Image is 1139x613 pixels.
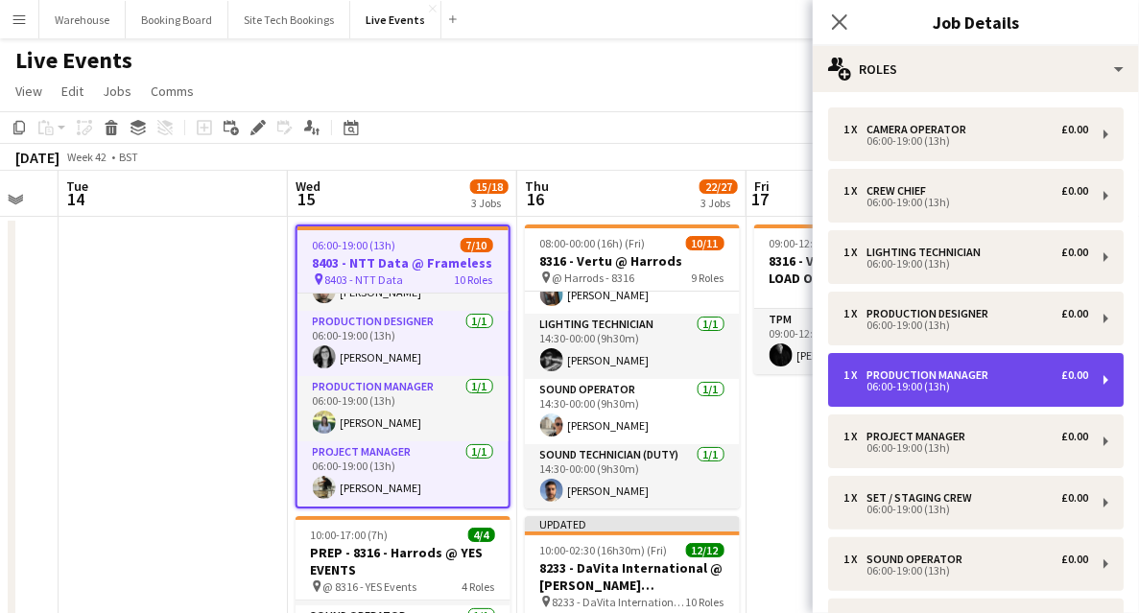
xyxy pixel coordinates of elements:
span: 10/11 [686,236,724,250]
span: 8403 - NTT Data [325,272,404,287]
a: Edit [54,79,91,104]
div: 1 x [843,491,866,505]
app-card-role: Production Manager1/106:00-19:00 (13h)[PERSON_NAME] [297,376,509,441]
div: 3 Jobs [700,196,737,210]
button: Live Events [350,1,441,38]
span: Thu [525,177,549,195]
h3: Job Details [813,10,1139,35]
span: 15 [293,188,320,210]
div: £0.00 [1061,491,1088,505]
span: 10:00-17:00 (7h) [311,528,389,542]
div: Roles [813,46,1139,92]
h1: Live Events [15,46,132,75]
div: [DATE] [15,148,59,167]
div: £0.00 [1061,307,1088,320]
div: Camera Operator [866,123,974,136]
span: 4 Roles [463,579,495,594]
div: Project Manager [866,430,973,443]
div: 06:00-19:00 (13h) [843,259,1088,269]
h3: 8233 - DaVita International @ [PERSON_NAME][GEOGRAPHIC_DATA] [525,559,740,594]
div: 1 x [843,246,866,259]
span: Jobs [103,83,131,100]
span: 14 [63,188,88,210]
div: 1 x [843,184,866,198]
span: 10 Roles [455,272,493,287]
div: 06:00-19:00 (13h) [843,382,1088,391]
span: 4/4 [468,528,495,542]
span: 10:00-02:30 (16h30m) (Fri) [540,543,668,557]
app-card-role: Sound Technician (Duty)1/114:30-00:00 (9h30m)[PERSON_NAME] [525,444,740,509]
app-job-card: 08:00-00:00 (16h) (Fri)10/118316 - Vertu @ Harrods @ Harrods - 83169 RolesVideo Technician2/209:3... [525,224,740,508]
div: 06:00-19:00 (13h) [843,566,1088,576]
span: Wed [296,177,320,195]
div: 06:00-19:00 (13h) [843,505,1088,514]
div: 1 x [843,307,866,320]
div: Production Designer [866,307,996,320]
app-card-role: Sound Operator1/114:30-00:00 (9h30m)[PERSON_NAME] [525,379,740,444]
a: Jobs [95,79,139,104]
app-card-role: Production Designer1/106:00-19:00 (13h)[PERSON_NAME] [297,311,509,376]
span: 15/18 [470,179,509,194]
span: @ 8316 - YES Events [323,579,417,594]
app-card-role: Project Manager1/106:00-19:00 (13h)[PERSON_NAME] [297,441,509,507]
div: Set / Staging Crew [866,491,980,505]
div: 1 x [843,123,866,136]
div: Updated [525,516,740,531]
app-job-card: 06:00-19:00 (13h)7/108403 - NTT Data @ Frameless 8403 - NTT Data10 Roles[PERSON_NAME]Lighting Tec... [296,224,510,508]
div: Lighting Technician [866,246,988,259]
div: 06:00-19:00 (13h) [843,198,1088,207]
span: 16 [522,188,549,210]
a: Comms [143,79,202,104]
span: Week 42 [63,150,111,164]
button: Warehouse [39,1,126,38]
div: £0.00 [1061,246,1088,259]
h3: 8316 - Vertu @ Harrods [525,252,740,270]
h3: PREP - 8316 - Harrods @ YES EVENTS [296,544,510,578]
span: 10 Roles [686,595,724,609]
h3: 8316 - Vertu @ Harrods - LOAD OUT [754,252,969,287]
div: £0.00 [1061,123,1088,136]
span: 09:00-12:00 (3h) [770,236,847,250]
app-card-role: TPM1/109:00-12:00 (3h)[PERSON_NAME] [754,309,969,374]
span: @ Harrods - 8316 [553,271,635,285]
button: Booking Board [126,1,228,38]
div: Sound Operator [866,553,970,566]
span: 17 [751,188,770,210]
a: View [8,79,50,104]
div: 06:00-19:00 (13h) [843,320,1088,330]
span: 8233 - DaVita International @ [PERSON_NAME][GEOGRAPHIC_DATA] [553,595,686,609]
div: 1 x [843,430,866,443]
span: 22/27 [700,179,738,194]
div: £0.00 [1061,430,1088,443]
div: 3 Jobs [471,196,508,210]
span: 7/10 [461,238,493,252]
div: Crew Chief [866,184,934,198]
div: Production Manager [866,368,996,382]
span: Comms [151,83,194,100]
app-job-card: 09:00-12:00 (3h)1/18316 - Vertu @ Harrods - LOAD OUT1 RoleTPM1/109:00-12:00 (3h)[PERSON_NAME] [754,224,969,374]
span: View [15,83,42,100]
span: Tue [66,177,88,195]
div: BST [119,150,138,164]
div: £0.00 [1061,553,1088,566]
div: 06:00-19:00 (13h) [843,136,1088,146]
span: 06:00-19:00 (13h) [313,238,396,252]
div: £0.00 [1061,184,1088,198]
span: Edit [61,83,83,100]
div: 1 x [843,368,866,382]
span: 9 Roles [692,271,724,285]
button: Site Tech Bookings [228,1,350,38]
span: 12/12 [686,543,724,557]
div: £0.00 [1061,368,1088,382]
span: 08:00-00:00 (16h) (Fri) [540,236,646,250]
span: Fri [754,177,770,195]
app-card-role: Lighting Technician1/114:30-00:00 (9h30m)[PERSON_NAME] [525,314,740,379]
h3: 8403 - NTT Data @ Frameless [297,254,509,271]
div: 1 x [843,553,866,566]
div: 06:00-19:00 (13h) [843,443,1088,453]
